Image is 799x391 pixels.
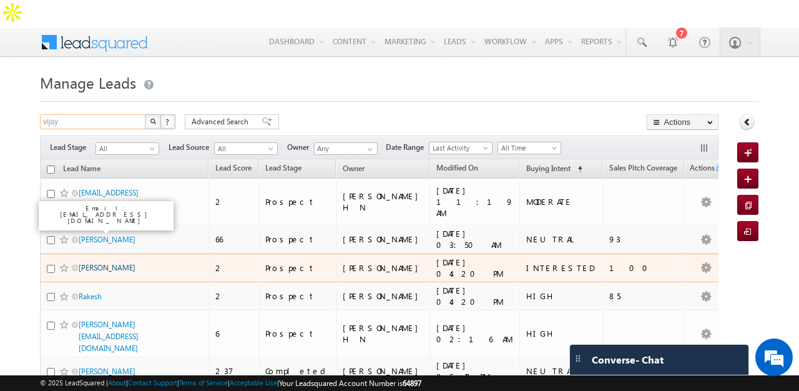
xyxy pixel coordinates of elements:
div: [PERSON_NAME] [343,365,424,377]
a: Terms of Service [179,379,228,387]
div: [DATE] 04:20 PM [436,285,514,307]
span: © 2025 LeadSquared | | | | | [40,377,421,389]
a: Dashboard [265,27,328,55]
a: Contact Support [128,379,177,387]
div: Prospect [265,328,330,339]
div: NEUTRAL [526,365,597,377]
span: ? [165,116,171,127]
button: ? [160,114,175,129]
span: Date Range [386,142,429,153]
span: Lead Stage [265,163,301,172]
span: Lead Stage [50,142,96,153]
a: Lead Stage [259,161,308,177]
a: [PERSON_NAME][EMAIL_ADDRESS][DOMAIN_NAME] [79,320,139,353]
span: Advanced Search [192,116,252,127]
a: All Time [498,142,561,154]
em: Start Chat [170,303,227,320]
div: 100 [609,262,679,274]
div: Prospect [265,234,330,245]
span: Lead Source [169,142,214,153]
button: Actions [647,114,718,130]
span: Converse - Chat [592,354,664,365]
span: 64897 [403,379,421,388]
input: Check all records [47,166,55,174]
div: [PERSON_NAME] [343,262,424,274]
div: Prospect [265,262,330,274]
img: d_60004797649_company_0_60004797649 [21,66,52,82]
a: Lead Name [57,162,107,178]
div: [PERSON_NAME] [343,290,424,302]
div: 66 [215,234,253,245]
a: Buying Intent (sorted ascending) [520,161,589,177]
div: Chat with us now [65,66,210,82]
div: [DATE] 05:47 PM [436,360,514,382]
div: [PERSON_NAME] [343,234,424,245]
a: About [108,379,126,387]
a: All [96,142,159,155]
a: All [214,142,278,155]
span: Manage Leads [40,72,136,92]
a: Modified On [430,161,484,177]
div: 93 [609,234,679,245]
a: Rakesh [79,292,102,301]
span: Your Leadsquared Account Number is [279,379,421,388]
a: [PERSON_NAME] [79,367,135,376]
div: 7 [676,27,687,39]
a: [PERSON_NAME] [79,263,135,272]
a: Sales Pitch Coverage [603,161,684,177]
div: Prospect [265,290,330,302]
a: Show All Items [361,143,376,156]
div: 85 [609,290,679,302]
div: 237 [215,365,253,377]
span: (sorted ascending) [572,164,582,174]
div: MODERATE [526,196,597,207]
a: Reports [577,27,625,55]
p: Email: [EMAIL_ADDRESS][DOMAIN_NAME] [44,205,169,224]
a: Last Activity [429,142,493,154]
div: [DATE] 11:19 AM [436,185,514,219]
div: [DATE] 02:16 AM [436,322,514,345]
div: [PERSON_NAME] H N [343,191,424,213]
div: [DATE] 03:50 AM [436,228,514,250]
a: Apps [541,27,576,55]
div: Minimize live chat window [205,6,235,36]
span: Owner [343,164,365,173]
a: Leads [439,27,479,55]
div: [PERSON_NAME] H N [343,322,424,345]
div: Prospect [265,196,330,207]
a: Content [328,27,380,55]
div: 2 [215,196,253,207]
a: Acceptable Use [230,379,277,387]
div: INTERESTED [526,262,597,274]
img: carter-drag [573,354,583,364]
div: Completed [265,365,330,377]
div: 2 [215,290,253,302]
a: Lead Score [209,161,258,177]
span: Modified On [436,163,478,172]
span: Last Activity [429,142,489,154]
span: All [215,143,274,154]
a: [PERSON_NAME] [79,235,135,244]
div: HIGH [526,290,597,302]
span: Lead Score [215,163,252,172]
span: All Time [498,142,557,154]
textarea: Type your message and hit 'Enter' [16,116,228,292]
a: [EMAIL_ADDRESS][PERSON_NAME][DOMAIN_NAME] [79,188,139,221]
span: All [96,143,155,154]
span: Sales Pitch Coverage [609,163,677,172]
input: Type to Search [314,142,378,155]
img: Search [150,118,156,124]
span: Actions [685,161,715,177]
a: Workflow [480,27,540,55]
span: Owner [287,142,314,153]
div: NEUTRAL [526,234,597,245]
span: Buying Intent [526,164,571,173]
div: [DATE] 04:20 PM [436,257,514,279]
div: 6 [215,328,253,339]
div: 2 [215,262,253,274]
div: HIGH [526,328,597,339]
a: Marketing [380,27,439,55]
